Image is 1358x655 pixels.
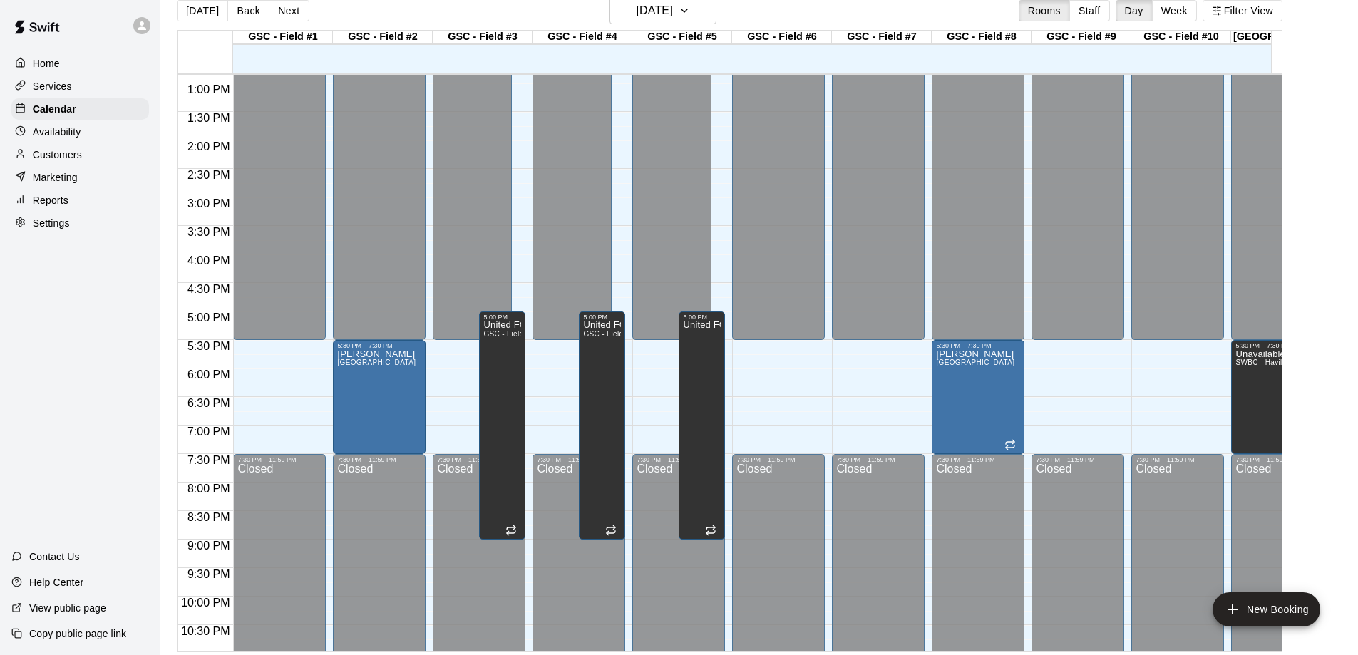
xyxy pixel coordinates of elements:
[583,314,621,321] div: 5:00 PM – 9:00 PM
[832,31,932,44] div: GSC - Field #7
[537,456,621,463] div: 7:30 PM – 11:59 PM
[29,575,83,589] p: Help Center
[184,540,234,552] span: 9:00 PM
[637,1,673,21] h6: [DATE]
[184,226,234,238] span: 3:30 PM
[1235,342,1320,349] div: 5:30 PM – 7:30 PM
[184,112,234,124] span: 1:30 PM
[637,456,721,463] div: 7:30 PM – 11:59 PM
[33,216,70,230] p: Settings
[683,314,721,321] div: 5:00 PM – 9:00 PM
[184,483,234,495] span: 8:00 PM
[1235,456,1320,463] div: 7:30 PM – 11:59 PM
[11,76,149,97] a: Services
[11,121,149,143] a: Availability
[936,456,1020,463] div: 7:30 PM – 11:59 PM
[29,601,106,615] p: View public page
[33,79,72,93] p: Services
[505,525,517,536] span: Recurring event
[736,456,821,463] div: 7:30 PM – 11:59 PM
[333,340,426,454] div: 5:30 PM – 7:30 PM: Jayce Wilson
[184,83,234,96] span: 1:00 PM
[29,626,126,641] p: Copy public page link
[184,426,234,438] span: 7:00 PM
[11,98,149,120] a: Calendar
[184,254,234,267] span: 4:00 PM
[936,342,1020,349] div: 5:30 PM – 7:30 PM
[29,550,80,564] p: Contact Us
[33,193,68,207] p: Reports
[11,53,149,74] a: Home
[11,144,149,165] a: Customers
[33,102,76,116] p: Calendar
[433,31,533,44] div: GSC - Field #3
[579,311,625,540] div: 5:00 PM – 9:00 PM: United FC
[184,368,234,381] span: 6:00 PM
[184,197,234,210] span: 3:00 PM
[33,125,81,139] p: Availability
[333,31,433,44] div: GSC - Field #2
[1131,31,1231,44] div: GSC - Field #10
[337,342,421,349] div: 5:30 PM – 7:30 PM
[1032,31,1131,44] div: GSC - Field #9
[679,311,725,540] div: 5:00 PM – 9:00 PM: United FC
[932,340,1024,454] div: 5:30 PM – 7:30 PM: Genesis Sports Complex - Field #8 Rental
[932,31,1032,44] div: GSC - Field #8
[705,525,716,536] span: Recurring event
[184,397,234,409] span: 6:30 PM
[33,56,60,71] p: Home
[233,31,333,44] div: GSC - Field #1
[732,31,832,44] div: GSC - Field #6
[11,167,149,188] a: Marketing
[184,511,234,523] span: 8:30 PM
[605,525,617,536] span: Recurring event
[184,283,234,295] span: 4:30 PM
[337,359,474,366] span: [GEOGRAPHIC_DATA] - Field #2 Rental
[1004,439,1016,450] span: Recurring event
[1136,456,1220,463] div: 7:30 PM – 11:59 PM
[836,456,920,463] div: 7:30 PM – 11:59 PM
[184,169,234,181] span: 2:30 PM
[184,340,234,352] span: 5:30 PM
[11,190,149,211] a: Reports
[337,456,421,463] div: 7:30 PM – 11:59 PM
[1036,456,1120,463] div: 7:30 PM – 11:59 PM
[632,31,732,44] div: GSC - Field #5
[178,625,233,637] span: 10:30 PM
[533,31,632,44] div: GSC - Field #4
[33,170,78,185] p: Marketing
[583,330,748,338] span: GSC - Field #3 , GSC - Field #4 , GSC - Field #5
[437,456,521,463] div: 7:30 PM – 11:59 PM
[184,311,234,324] span: 5:00 PM
[483,314,521,321] div: 5:00 PM – 9:00 PM
[936,359,1073,366] span: [GEOGRAPHIC_DATA] - Field #8 Rental
[1213,592,1320,626] button: add
[178,597,233,609] span: 10:00 PM
[237,456,322,463] div: 7:30 PM – 11:59 PM
[483,330,648,338] span: GSC - Field #3 , GSC - Field #4 , GSC - Field #5
[184,454,234,466] span: 7:30 PM
[1231,340,1324,454] div: 5:30 PM – 7:30 PM: Unavailable
[479,311,525,540] div: 5:00 PM – 9:00 PM: United FC
[184,140,234,153] span: 2:00 PM
[184,568,234,580] span: 9:30 PM
[11,212,149,234] a: Settings
[33,148,82,162] p: Customers
[1231,31,1331,44] div: [GEOGRAPHIC_DATA] - Tball field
